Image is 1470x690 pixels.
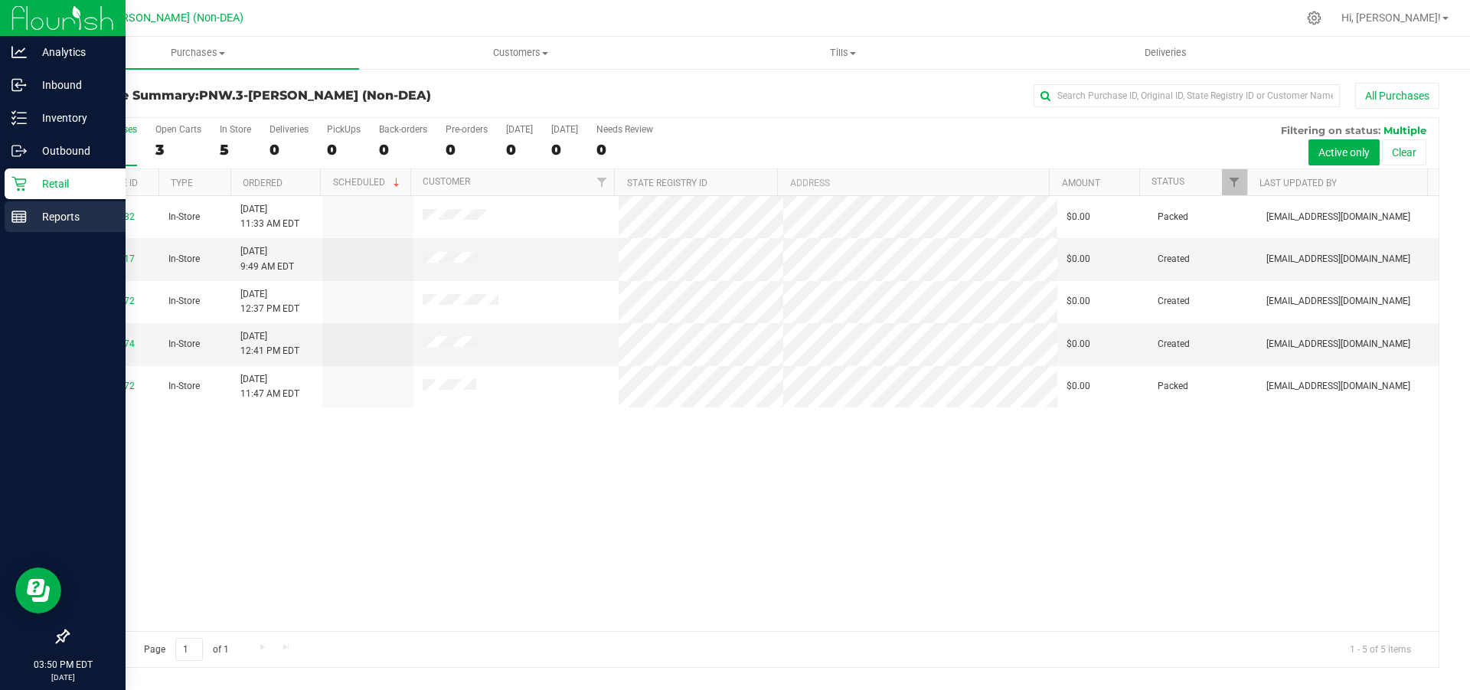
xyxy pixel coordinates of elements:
[1382,139,1426,165] button: Clear
[446,124,488,135] div: Pre-orders
[27,109,119,127] p: Inventory
[423,176,470,187] a: Customer
[27,208,119,226] p: Reports
[1151,176,1184,187] a: Status
[1004,37,1327,69] a: Deliveries
[240,372,299,401] span: [DATE] 11:47 AM EDT
[1281,124,1380,136] span: Filtering on status:
[327,124,361,135] div: PickUps
[327,141,361,159] div: 0
[1266,210,1410,224] span: [EMAIL_ADDRESS][DOMAIN_NAME]
[596,141,653,159] div: 0
[551,124,578,135] div: [DATE]
[1383,124,1426,136] span: Multiple
[1266,379,1410,394] span: [EMAIL_ADDRESS][DOMAIN_NAME]
[360,46,681,60] span: Customers
[199,88,431,103] span: PNW.3-[PERSON_NAME] (Non-DEA)
[359,37,681,69] a: Customers
[1062,178,1100,188] a: Amount
[1308,139,1380,165] button: Active only
[1067,294,1090,309] span: $0.00
[269,141,309,159] div: 0
[1338,638,1423,661] span: 1 - 5 of 5 items
[155,141,201,159] div: 3
[11,143,27,159] inline-svg: Outbound
[171,178,193,188] a: Type
[682,46,1003,60] span: Tills
[220,124,251,135] div: In Store
[1067,252,1090,267] span: $0.00
[1124,46,1207,60] span: Deliveries
[15,567,61,613] iframe: Resource center
[11,77,27,93] inline-svg: Inbound
[1305,11,1324,25] div: Manage settings
[1158,252,1190,267] span: Created
[551,141,578,159] div: 0
[1158,337,1190,352] span: Created
[379,141,427,159] div: 0
[11,209,27,224] inline-svg: Reports
[1158,210,1188,224] span: Packed
[589,169,614,195] a: Filter
[168,252,200,267] span: In-Store
[168,379,200,394] span: In-Store
[1355,83,1439,109] button: All Purchases
[175,638,203,662] input: 1
[240,202,299,231] span: [DATE] 11:33 AM EDT
[11,176,27,191] inline-svg: Retail
[333,177,403,188] a: Scheduled
[131,638,241,662] span: Page of 1
[27,175,119,193] p: Retail
[1158,379,1188,394] span: Packed
[506,141,533,159] div: 0
[1034,84,1340,107] input: Search Purchase ID, Original ID, State Registry ID or Customer Name...
[1067,379,1090,394] span: $0.00
[27,43,119,61] p: Analytics
[240,329,299,358] span: [DATE] 12:41 PM EDT
[777,169,1049,196] th: Address
[1341,11,1441,24] span: Hi, [PERSON_NAME]!
[1067,337,1090,352] span: $0.00
[27,142,119,160] p: Outbound
[67,89,524,103] h3: Purchase Summary:
[70,11,243,25] span: PNW.3-[PERSON_NAME] (Non-DEA)
[1259,178,1337,188] a: Last Updated By
[11,44,27,60] inline-svg: Analytics
[269,124,309,135] div: Deliveries
[220,141,251,159] div: 5
[7,672,119,683] p: [DATE]
[379,124,427,135] div: Back-orders
[155,124,201,135] div: Open Carts
[1266,252,1410,267] span: [EMAIL_ADDRESS][DOMAIN_NAME]
[506,124,533,135] div: [DATE]
[27,76,119,94] p: Inbound
[240,244,294,273] span: [DATE] 9:49 AM EDT
[37,37,359,69] a: Purchases
[596,124,653,135] div: Needs Review
[1158,294,1190,309] span: Created
[1067,210,1090,224] span: $0.00
[1222,169,1247,195] a: Filter
[1266,337,1410,352] span: [EMAIL_ADDRESS][DOMAIN_NAME]
[240,287,299,316] span: [DATE] 12:37 PM EDT
[243,178,283,188] a: Ordered
[168,337,200,352] span: In-Store
[1266,294,1410,309] span: [EMAIL_ADDRESS][DOMAIN_NAME]
[168,210,200,224] span: In-Store
[7,658,119,672] p: 03:50 PM EDT
[627,178,707,188] a: State Registry ID
[681,37,1004,69] a: Tills
[37,46,359,60] span: Purchases
[446,141,488,159] div: 0
[11,110,27,126] inline-svg: Inventory
[168,294,200,309] span: In-Store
